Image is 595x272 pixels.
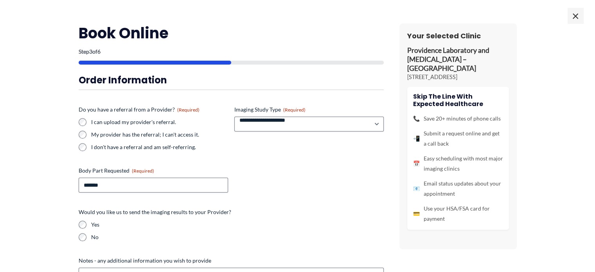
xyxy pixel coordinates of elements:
li: Easy scheduling with most major imaging clinics [413,153,503,174]
li: Use your HSA/FSA card for payment [413,204,503,224]
p: Step of [79,49,384,54]
h3: Your Selected Clinic [407,31,509,40]
span: 📲 [413,133,420,144]
span: 3 [89,48,92,55]
p: [STREET_ADDRESS] [407,73,509,81]
h2: Book Online [79,23,384,43]
h3: Order Information [79,74,384,86]
label: I don't have a referral and am self-referring. [91,143,228,151]
span: (Required) [132,168,154,174]
label: Body Part Requested [79,167,228,175]
li: Submit a request online and get a call back [413,128,503,149]
label: Notes - any additional information you wish to provide [79,257,384,265]
legend: Would you like us to send the imaging results to your Provider? [79,208,231,216]
label: Imaging Study Type [234,106,384,113]
label: I can upload my provider's referral. [91,118,228,126]
li: Email status updates about your appointment [413,178,503,199]
p: Providence Laboratory and [MEDICAL_DATA] – [GEOGRAPHIC_DATA] [407,46,509,73]
span: (Required) [283,107,306,113]
span: × [568,8,583,23]
span: 📞 [413,113,420,124]
span: 📧 [413,184,420,194]
span: 📅 [413,159,420,169]
span: 💳 [413,209,420,219]
span: 6 [97,48,101,55]
label: No [91,233,384,241]
span: (Required) [177,107,200,113]
label: Yes [91,221,384,229]
li: Save 20+ minutes of phone calls [413,113,503,124]
legend: Do you have a referral from a Provider? [79,106,200,113]
label: My provider has the referral; I can't access it. [91,131,228,139]
h4: Skip the line with Expected Healthcare [413,93,503,108]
